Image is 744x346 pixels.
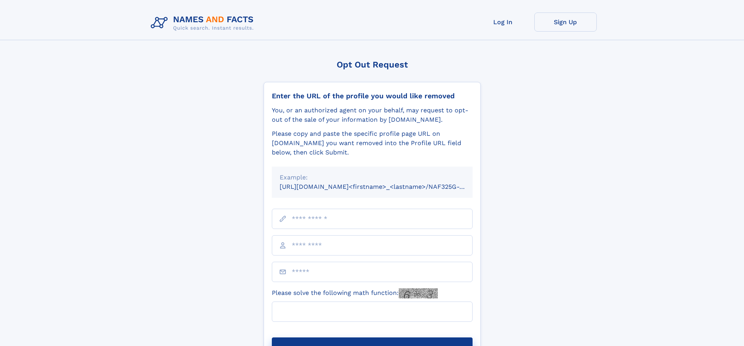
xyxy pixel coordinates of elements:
[280,173,465,182] div: Example:
[272,92,473,100] div: Enter the URL of the profile you would like removed
[148,12,260,34] img: Logo Names and Facts
[280,183,487,190] small: [URL][DOMAIN_NAME]<firstname>_<lastname>/NAF325G-xxxxxxxx
[272,288,438,298] label: Please solve the following math function:
[272,129,473,157] div: Please copy and paste the specific profile page URL on [DOMAIN_NAME] you want removed into the Pr...
[272,106,473,124] div: You, or an authorized agent on your behalf, may request to opt-out of the sale of your informatio...
[534,12,597,32] a: Sign Up
[472,12,534,32] a: Log In
[264,60,481,69] div: Opt Out Request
